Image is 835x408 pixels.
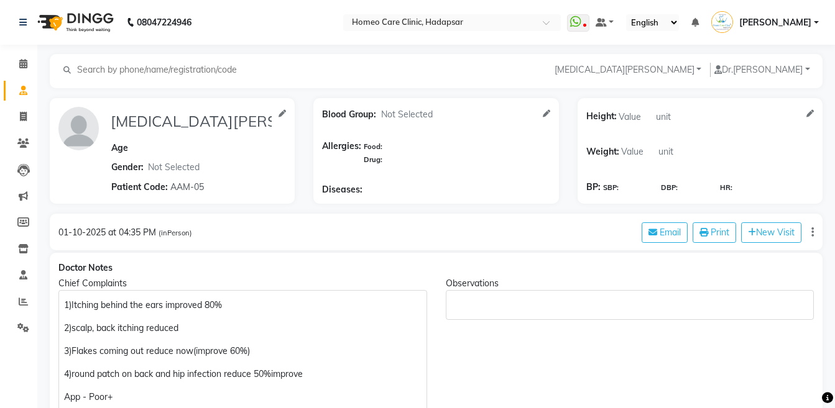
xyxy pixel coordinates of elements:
[32,5,117,40] img: logo
[64,368,421,381] p: 4)round patch on back and hip infection reduce 50%improve
[603,183,619,193] span: SBP:
[693,222,736,243] button: Print
[322,183,362,196] span: Diseases:
[111,181,168,194] span: Patient Code:
[322,108,376,121] span: Blood Group:
[551,63,706,77] button: [MEDICAL_DATA][PERSON_NAME]
[364,155,382,164] span: Drug:
[111,161,144,174] span: Gender:
[714,64,733,75] span: Dr.
[76,63,247,77] input: Search by phone/name/registration/code
[741,222,801,243] button: New Visit
[58,261,814,274] div: Doctor Notes
[642,222,688,243] button: Email
[661,183,678,193] span: DBP:
[660,227,681,238] span: Email
[446,277,814,290] div: Observations
[711,11,733,33] img: Dr Vaseem Choudhary
[58,277,427,290] div: Chief Complaints
[108,227,156,238] span: at 04:35 PM
[654,107,691,126] input: unit
[64,345,421,358] p: 3)Flakes coming out reduce now(improve 60%)
[322,140,361,166] span: Allergies:
[64,299,421,312] p: 1)Itching behind the ears improved 80%
[137,5,191,40] b: 08047224946
[58,107,99,150] img: profile
[619,142,657,161] input: Value
[159,229,192,237] span: (inPerson)
[586,142,619,161] span: Weight:
[58,227,106,238] span: 01-10-2025
[586,181,601,194] span: BP:
[711,227,729,238] span: Print
[617,107,654,126] input: Value
[64,322,421,335] p: 2)scalp, back itching reduced
[446,290,814,320] div: Rich Text Editor, main
[739,16,811,29] span: [PERSON_NAME]
[586,107,617,126] span: Height:
[364,142,382,151] span: Food:
[710,63,814,77] button: Dr.[PERSON_NAME]
[657,142,694,161] input: unit
[168,177,274,196] input: Patient Code
[64,391,421,404] p: App - Poor+
[109,107,274,135] input: Name
[111,142,128,153] span: Age
[720,183,732,193] span: HR:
